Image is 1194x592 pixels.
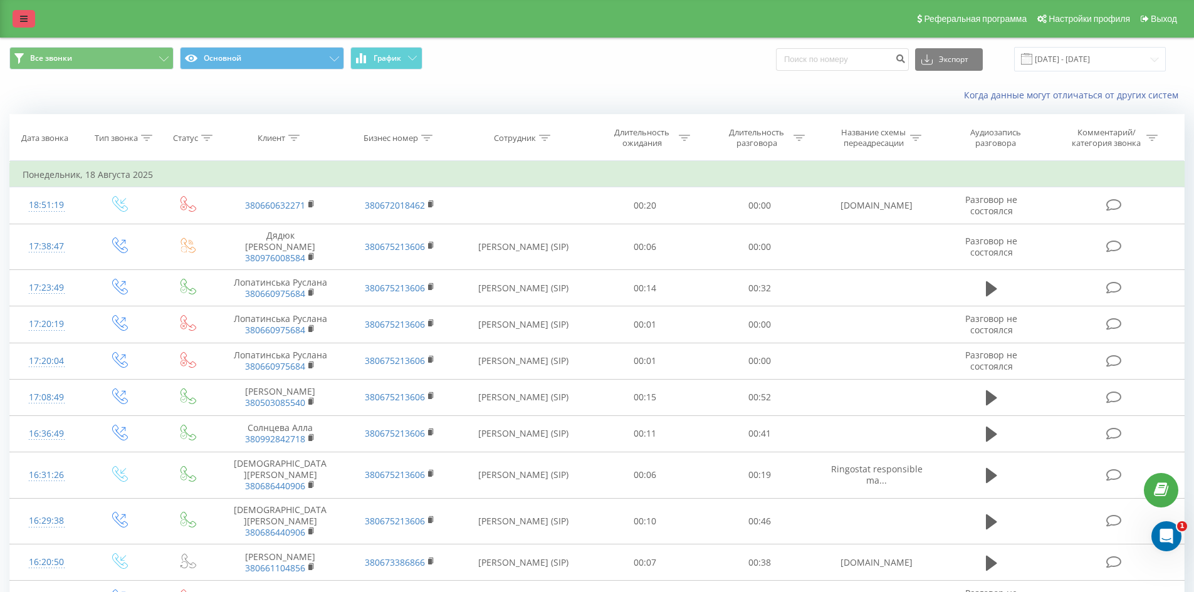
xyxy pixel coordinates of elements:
[23,349,71,373] div: 17:20:04
[588,270,703,306] td: 00:14
[965,235,1017,258] span: Разговор не состоялся
[609,127,676,148] div: Длительность ожидания
[459,224,588,270] td: [PERSON_NAME] (SIP)
[703,415,817,452] td: 00:41
[10,162,1185,187] td: Понедельник, 18 Августа 2025
[723,127,790,148] div: Длительность разговора
[831,463,923,486] span: Ringostat responsible ma...
[23,509,71,533] div: 16:29:38
[964,89,1185,101] a: Когда данные могут отличаться от других систем
[9,47,174,70] button: Все звонки
[374,54,401,63] span: График
[23,550,71,574] div: 16:20:50
[459,452,588,499] td: [PERSON_NAME] (SIP)
[365,469,425,480] a: 380675213606
[23,276,71,300] div: 17:23:49
[459,343,588,379] td: [PERSON_NAME] (SIP)
[1151,14,1177,24] span: Выход
[588,187,703,224] td: 00:20
[588,343,703,379] td: 00:01
[245,480,305,492] a: 380686440906
[915,48,983,71] button: Экспорт
[703,270,817,306] td: 00:32
[245,252,305,264] a: 380976008584
[459,544,588,581] td: [PERSON_NAME] (SIP)
[221,544,340,581] td: [PERSON_NAME]
[588,498,703,544] td: 00:10
[23,422,71,446] div: 16:36:49
[924,14,1027,24] span: Реферальная программа
[965,194,1017,217] span: Разговор не состоялся
[245,526,305,538] a: 380686440906
[365,355,425,366] a: 380675213606
[1070,127,1143,148] div: Комментарий/категория звонка
[459,498,588,544] td: [PERSON_NAME] (SIP)
[1151,521,1181,551] iframe: Intercom live chat
[221,224,340,270] td: Дядюк [PERSON_NAME]
[221,270,340,306] td: Лопатинська Руслана
[365,241,425,252] a: 380675213606
[245,433,305,445] a: 380992842718
[965,313,1017,336] span: Разговор не состоялся
[180,47,344,70] button: Основной
[365,391,425,403] a: 380675213606
[588,306,703,343] td: 00:01
[365,318,425,330] a: 380675213606
[494,133,536,143] div: Сотрудник
[30,53,72,63] span: Все звонки
[221,415,340,452] td: Солнцева Алла
[703,224,817,270] td: 00:00
[258,133,285,143] div: Клиент
[221,343,340,379] td: Лопатинська Руслана
[245,360,305,372] a: 380660975684
[23,463,71,487] div: 16:31:26
[365,199,425,211] a: 380672018462
[703,498,817,544] td: 00:46
[364,133,418,143] div: Бизнес номер
[245,288,305,299] a: 380660975684
[365,515,425,527] a: 380675213606
[365,282,425,294] a: 380675213606
[703,306,817,343] td: 00:00
[173,133,198,143] div: Статус
[245,562,305,574] a: 380661104856
[459,270,588,306] td: [PERSON_NAME] (SIP)
[23,234,71,259] div: 17:38:47
[965,349,1017,372] span: Разговор не состоялся
[1177,521,1187,531] span: 1
[703,187,817,224] td: 00:00
[776,48,909,71] input: Поиск по номеру
[1049,14,1130,24] span: Настройки профиля
[245,324,305,336] a: 380660975684
[221,306,340,343] td: Лопатинська Руслана
[21,133,68,143] div: Дата звонка
[817,544,936,581] td: [DOMAIN_NAME]
[245,397,305,408] a: 380503085540
[365,427,425,439] a: 380675213606
[459,379,588,415] td: [PERSON_NAME] (SIP)
[588,544,703,581] td: 00:07
[221,379,340,415] td: [PERSON_NAME]
[95,133,138,143] div: Тип звонка
[350,47,422,70] button: График
[245,199,305,211] a: 380660632271
[588,452,703,499] td: 00:06
[23,312,71,336] div: 17:20:19
[23,385,71,410] div: 17:08:49
[221,452,340,499] td: [DEMOGRAPHIC_DATA][PERSON_NAME]
[588,379,703,415] td: 00:15
[703,452,817,499] td: 00:19
[23,193,71,217] div: 18:51:19
[588,415,703,452] td: 00:11
[703,544,817,581] td: 00:38
[703,343,817,379] td: 00:00
[955,127,1036,148] div: Аудиозапись разговора
[840,127,907,148] div: Название схемы переадресации
[221,498,340,544] td: [DEMOGRAPHIC_DATA][PERSON_NAME]
[459,415,588,452] td: [PERSON_NAME] (SIP)
[703,379,817,415] td: 00:52
[459,306,588,343] td: [PERSON_NAME] (SIP)
[588,224,703,270] td: 00:06
[365,556,425,568] a: 380673386866
[817,187,936,224] td: [DOMAIN_NAME]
